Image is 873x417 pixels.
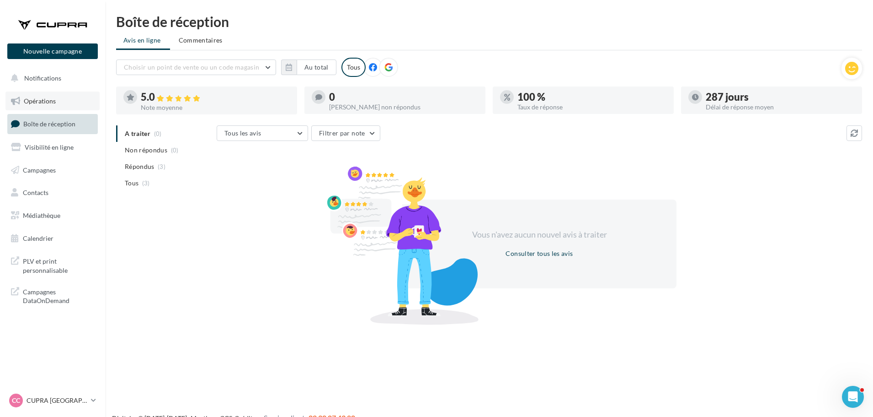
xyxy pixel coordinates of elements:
[23,286,94,305] span: Campagnes DataOnDemand
[124,63,259,71] span: Choisir un point de vente ou un code magasin
[517,92,666,102] div: 100 %
[7,43,98,59] button: Nouvelle campagne
[5,229,100,248] a: Calendrier
[5,183,100,202] a: Contacts
[12,396,20,405] span: CC
[116,60,276,75] button: Choisir un point de vente ou un code magasin
[141,104,290,111] div: Note moyenne
[5,161,100,180] a: Campagnes
[5,69,96,88] button: Notifications
[7,392,98,409] a: CC CUPRA [GEOGRAPHIC_DATA]
[297,60,336,75] button: Au total
[5,206,100,225] a: Médiathèque
[158,163,165,170] span: (3)
[125,162,154,171] span: Répondus
[329,92,478,102] div: 0
[842,386,864,408] iframe: Intercom live chat
[5,114,100,134] a: Boîte de réception
[517,104,666,110] div: Taux de réponse
[329,104,478,110] div: [PERSON_NAME] non répondus
[23,120,75,128] span: Boîte de réception
[179,36,223,45] span: Commentaires
[125,179,138,188] span: Tous
[461,229,618,241] div: Vous n'avez aucun nouvel avis à traiter
[502,248,576,259] button: Consulter tous les avis
[141,92,290,103] div: 5.0
[116,15,862,28] div: Boîte de réception
[23,234,53,242] span: Calendrier
[706,92,855,102] div: 287 jours
[311,125,380,141] button: Filtrer par note
[5,92,100,111] a: Opérations
[24,97,56,105] span: Opérations
[281,60,336,75] button: Au total
[171,146,179,154] span: (0)
[142,179,150,187] span: (3)
[23,189,48,196] span: Contacts
[5,282,100,309] a: Campagnes DataOnDemand
[125,146,167,155] span: Non répondus
[706,104,855,110] div: Délai de réponse moyen
[23,255,94,275] span: PLV et print personnalisable
[23,211,60,219] span: Médiathèque
[25,143,74,151] span: Visibilité en ligne
[5,251,100,278] a: PLV et print personnalisable
[5,138,100,157] a: Visibilité en ligne
[27,396,87,405] p: CUPRA [GEOGRAPHIC_DATA]
[217,125,308,141] button: Tous les avis
[23,166,56,173] span: Campagnes
[224,129,261,137] span: Tous les avis
[24,74,61,82] span: Notifications
[341,58,366,77] div: Tous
